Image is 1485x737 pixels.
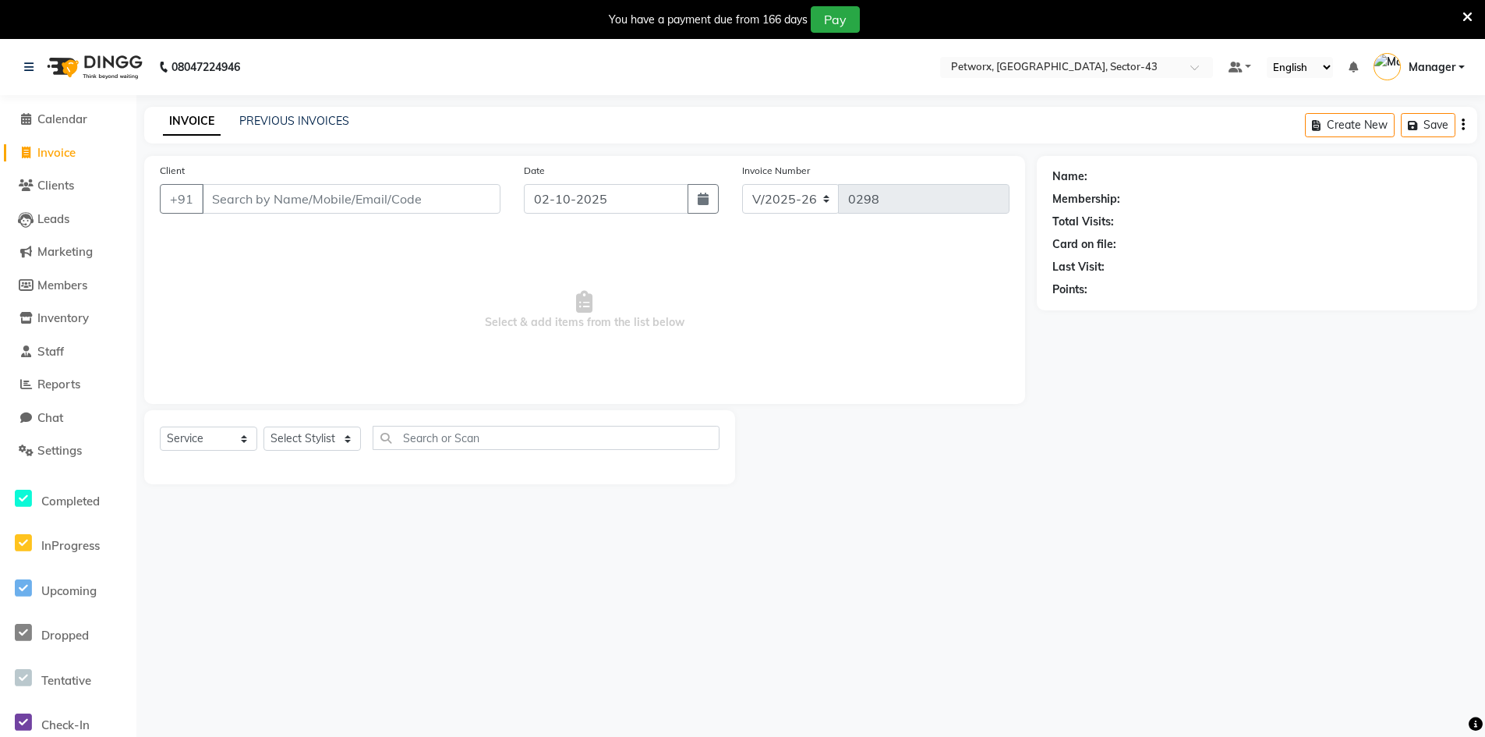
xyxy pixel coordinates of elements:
span: Marketing [37,244,93,259]
span: Select & add items from the list below [160,232,1009,388]
span: Reports [37,377,80,392]
span: InProgress [41,538,100,553]
div: You have a payment due from 166 days [609,12,808,28]
span: Clients [37,178,74,193]
div: Name: [1052,168,1087,185]
b: 08047224946 [171,45,240,89]
label: Client [160,164,185,178]
a: Calendar [4,111,133,129]
span: Tentative [41,673,91,688]
span: Completed [41,494,100,508]
input: Search by Name/Mobile/Email/Code [202,184,500,214]
span: Leads [37,211,69,226]
span: Calendar [37,112,87,126]
span: Invoice [37,145,76,160]
a: Staff [4,343,133,361]
img: logo [40,45,147,89]
button: Create New [1305,113,1395,137]
span: Upcoming [41,583,97,598]
span: Inventory [37,310,89,325]
div: Total Visits: [1052,214,1114,230]
a: Marketing [4,243,133,261]
button: Save [1401,113,1455,137]
span: Staff [37,344,64,359]
a: Reports [4,376,133,394]
label: Invoice Number [742,164,810,178]
a: INVOICE [163,108,221,136]
input: Search or Scan [373,426,720,450]
span: Check-In [41,718,90,732]
label: Date [524,164,545,178]
a: Invoice [4,144,133,162]
div: Points: [1052,282,1087,298]
a: Members [4,277,133,295]
button: Pay [811,6,860,33]
div: Card on file: [1052,236,1116,253]
a: Clients [4,177,133,195]
span: Chat [37,410,63,425]
span: Settings [37,443,82,458]
img: Manager [1374,53,1401,80]
button: +91 [160,184,203,214]
a: Chat [4,409,133,427]
span: Members [37,278,87,292]
a: PREVIOUS INVOICES [239,114,349,128]
a: Settings [4,442,133,460]
a: Leads [4,211,133,229]
span: Dropped [41,628,89,643]
div: Last Visit: [1052,259,1105,275]
span: Manager [1409,59,1455,76]
a: Inventory [4,310,133,328]
div: Membership: [1052,191,1120,207]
